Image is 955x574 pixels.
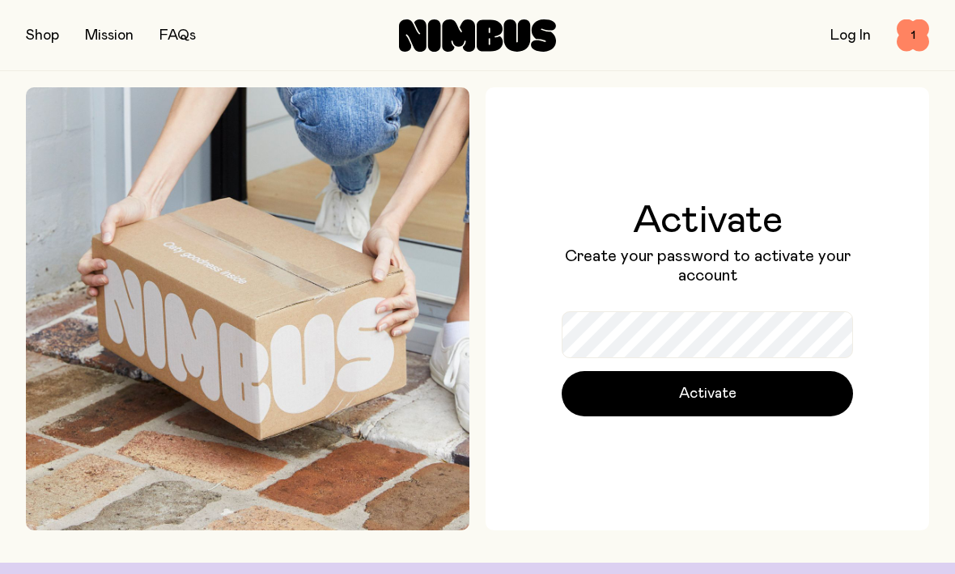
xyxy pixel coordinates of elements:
[562,247,853,285] p: Create your password to activate your account
[679,382,736,405] span: Activate
[159,28,196,43] a: FAQs
[562,371,853,416] button: Activate
[26,87,469,530] img: Picking up Nimbus mailer from doorstep
[85,28,134,43] a: Mission
[562,201,853,240] h1: Activate
[897,19,929,52] button: 1
[830,28,871,43] a: Log In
